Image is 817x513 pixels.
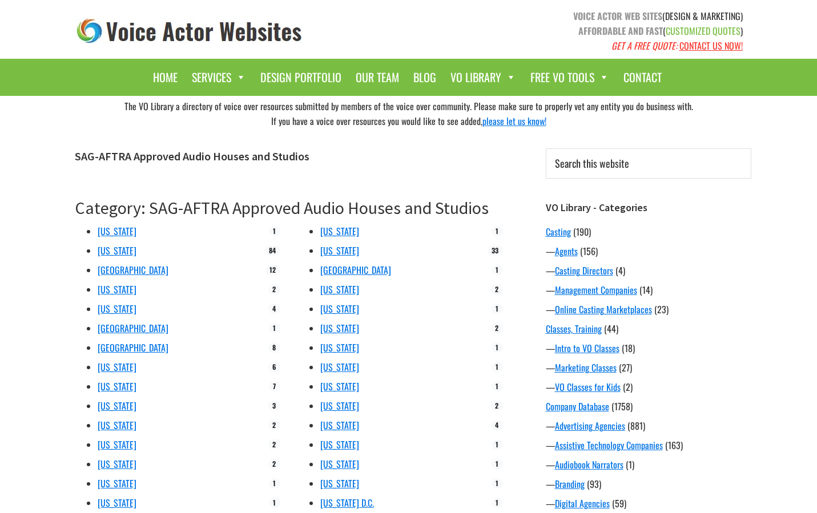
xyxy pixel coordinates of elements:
[269,226,280,236] span: 1
[98,302,136,316] a: [US_STATE]
[320,399,359,413] a: [US_STATE]
[546,201,751,214] h3: VO Library - Categories
[268,284,280,294] span: 2
[75,150,503,163] h1: SAG-AFTRA Approved Audio Houses and Studios
[546,302,751,316] div: —
[98,282,136,296] a: [US_STATE]
[147,64,183,90] a: Home
[546,458,751,471] div: —
[445,64,522,90] a: VO Library
[492,226,502,236] span: 1
[546,244,751,258] div: —
[666,24,740,38] span: CUSTOMIZED QUOTES
[75,197,489,219] a: Category: SAG-AFTRA Approved Audio Houses and Studios
[320,476,359,490] a: [US_STATE]
[66,96,751,131] div: The VO Library a directory of voice over resources submitted by members of the voice over communi...
[587,477,601,491] span: (93)
[611,399,633,413] span: (1758)
[417,9,743,53] p: (DESIGN & MARKETING) ( )
[320,244,359,257] a: [US_STATE]
[615,264,625,277] span: (4)
[555,302,652,316] a: Online Casting Marketplaces
[639,283,653,297] span: (14)
[98,496,136,510] a: [US_STATE]
[98,341,168,354] a: [GEOGRAPHIC_DATA]
[619,361,632,374] span: (27)
[492,381,502,391] span: 1
[265,245,280,256] span: 84
[269,381,280,391] span: 7
[546,264,751,277] div: —
[98,476,136,490] a: [US_STATE]
[268,439,280,450] span: 2
[186,64,252,90] a: Services
[98,457,136,471] a: [US_STATE]
[98,263,168,277] a: [GEOGRAPHIC_DATA]
[546,438,751,452] div: —
[320,341,359,354] a: [US_STATE]
[320,321,359,335] a: [US_STATE]
[665,438,683,452] span: (163)
[320,224,359,238] a: [US_STATE]
[268,459,280,469] span: 2
[492,304,502,314] span: 1
[555,419,625,433] a: Advertising Agencies
[580,244,598,258] span: (156)
[320,282,359,296] a: [US_STATE]
[555,244,578,258] a: Agents
[98,438,136,451] a: [US_STATE]
[268,401,280,411] span: 3
[555,477,585,491] a: Branding
[555,380,621,394] a: VO Classes for Kids
[546,399,609,413] a: Company Database
[546,148,751,179] input: Search this website
[350,64,405,90] a: Our Team
[98,399,136,413] a: [US_STATE]
[320,360,359,374] a: [US_STATE]
[268,304,280,314] span: 4
[555,341,619,355] a: Intro to VO Classes
[679,39,743,52] a: CONTACT US NOW!
[626,458,634,471] span: (1)
[546,322,602,336] a: Classes, Training
[268,420,280,430] span: 2
[98,379,136,393] a: [US_STATE]
[269,498,280,508] span: 1
[546,419,751,433] div: —
[546,361,751,374] div: —
[555,361,617,374] a: Marketing Classes
[546,341,751,355] div: —
[268,342,280,353] span: 8
[618,64,667,90] a: Contact
[488,245,502,256] span: 33
[654,302,669,316] span: (23)
[98,418,136,432] a: [US_STATE]
[622,341,635,355] span: (18)
[555,496,610,510] a: Digital Agencies
[492,362,502,372] span: 1
[555,264,613,277] a: Casting Directors
[604,322,618,336] span: (44)
[408,64,442,90] a: Blog
[320,457,359,471] a: [US_STATE]
[98,360,136,374] a: [US_STATE]
[482,114,546,128] a: please let us know!
[555,283,637,297] a: Management Companies
[98,321,168,335] a: [GEOGRAPHIC_DATA]
[611,39,677,52] em: GET A FREE QUOTE:
[627,419,645,433] span: (881)
[491,420,502,430] span: 4
[75,16,304,46] img: voice_actor_websites_logo
[320,263,391,277] a: [GEOGRAPHIC_DATA]
[546,477,751,491] div: —
[525,64,615,90] a: Free VO Tools
[492,459,502,469] span: 1
[555,458,623,471] a: Audiobook Narrators
[265,265,280,275] span: 12
[269,323,280,333] span: 1
[320,496,374,510] a: [US_STATE] D.C.
[491,323,502,333] span: 2
[98,244,136,257] a: [US_STATE]
[492,342,502,353] span: 1
[98,224,136,238] a: [US_STATE]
